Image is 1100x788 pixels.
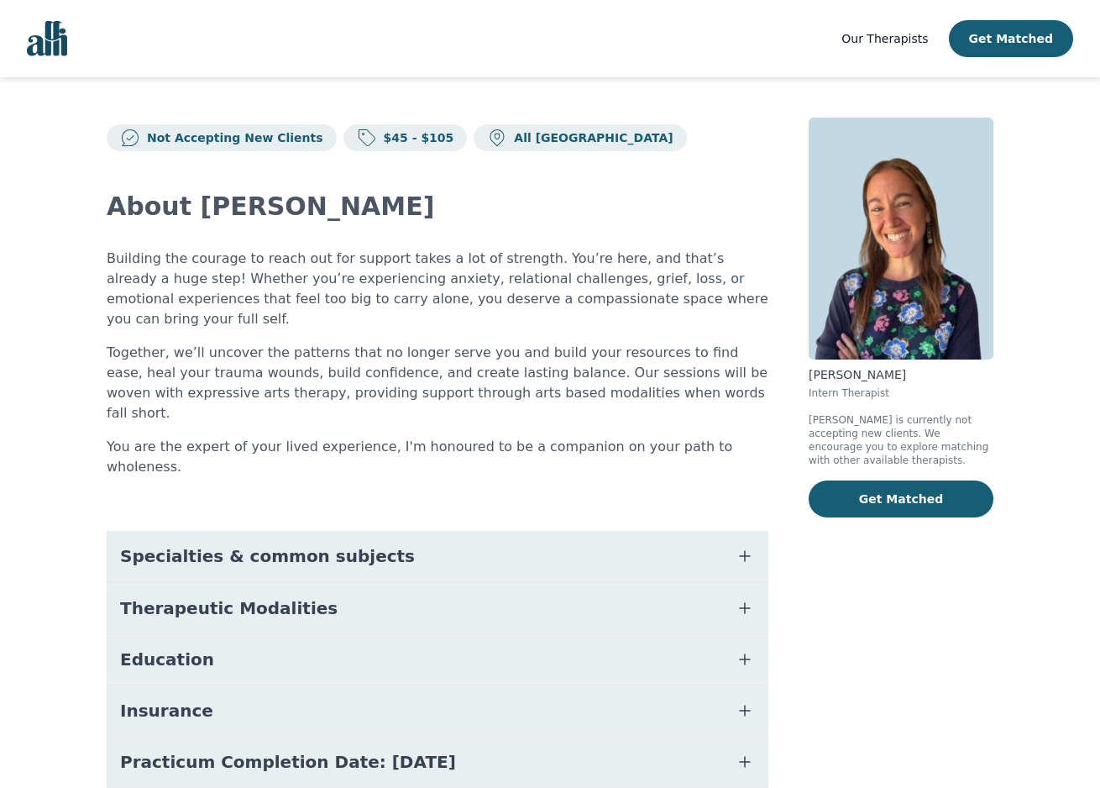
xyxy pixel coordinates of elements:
span: Insurance [120,699,213,722]
span: Education [120,648,214,671]
p: Building the courage to reach out for support takes a lot of strength. You’re here, and that’s al... [107,249,768,329]
p: [PERSON_NAME] [809,366,993,383]
p: Together, we’ll uncover the patterns that no longer serve you and build your resources to find ea... [107,343,768,423]
span: Practicum Completion Date: [DATE] [120,750,456,774]
p: Intern Therapist [809,386,993,400]
span: Specialties & common subjects [120,544,415,568]
span: Our Therapists [841,32,928,45]
p: [PERSON_NAME] is currently not accepting new clients. We encourage you to explore matching with o... [809,413,993,467]
button: Education [107,634,768,685]
img: Naomi_Tessler [809,118,993,360]
button: Practicum Completion Date: [DATE] [107,737,768,787]
p: Not Accepting New Clients [140,129,323,146]
p: $45 - $105 [377,129,454,146]
p: You are the expert of your lived experience, I'm honoured to be a companion on your path to whole... [107,437,768,477]
button: Get Matched [809,481,993,517]
h2: About [PERSON_NAME] [107,192,768,222]
button: Get Matched [949,20,1073,57]
button: Therapeutic Modalities [107,583,768,633]
p: All [GEOGRAPHIC_DATA] [507,129,673,146]
a: Our Therapists [841,29,928,49]
img: alli logo [27,21,67,56]
span: Therapeutic Modalities [120,596,338,620]
button: Insurance [107,686,768,736]
button: Specialties & common subjects [107,531,768,581]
